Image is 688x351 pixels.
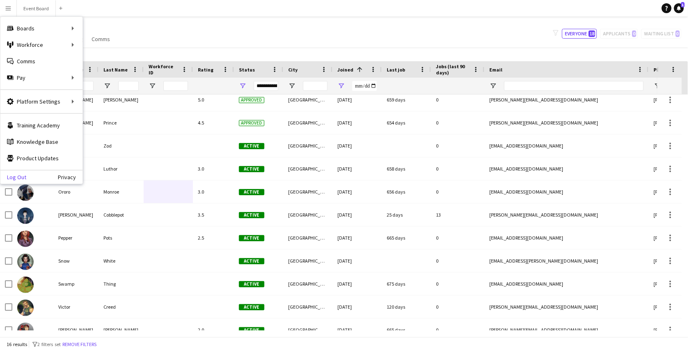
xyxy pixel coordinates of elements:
div: [PERSON_NAME][EMAIL_ADDRESS][DOMAIN_NAME] [484,319,649,341]
div: 120 days [382,296,431,318]
div: 0 [431,134,484,157]
div: 0 [431,296,484,318]
div: [GEOGRAPHIC_DATA] [283,319,333,341]
div: [DATE] [333,180,382,203]
div: Luthor [99,157,144,180]
div: Thing [99,272,144,295]
img: Ororo Monroe [17,185,34,201]
span: Active [239,166,264,172]
span: Comms [92,35,110,43]
button: Open Filter Menu [103,82,111,90]
div: Pepper [53,226,99,249]
img: Pepper Pots [17,231,34,247]
span: Approved [239,120,264,126]
span: Jobs (last 90 days) [436,63,470,76]
a: Privacy [58,174,83,180]
span: 1 [681,2,685,7]
div: [DATE] [333,319,382,341]
span: Active [239,143,264,149]
button: Open Filter Menu [149,82,156,90]
div: Pots [99,226,144,249]
div: 3.0 [193,180,234,203]
button: Open Filter Menu [288,82,296,90]
a: Product Updates [0,150,83,166]
span: Active [239,235,264,241]
div: Victor [53,296,99,318]
div: 2.5 [193,226,234,249]
span: Workforce ID [149,63,178,76]
button: Open Filter Menu [489,82,497,90]
div: [PERSON_NAME][EMAIL_ADDRESS][DOMAIN_NAME] [484,296,649,318]
span: Email [489,67,502,73]
div: [GEOGRAPHIC_DATA] [283,134,333,157]
div: [EMAIL_ADDRESS][PERSON_NAME][DOMAIN_NAME] [484,249,649,272]
span: Active [239,189,264,195]
div: [GEOGRAPHIC_DATA] [283,272,333,295]
div: 654 days [382,111,431,134]
div: 0 [431,319,484,341]
div: Snow [53,249,99,272]
iframe: Chat Widget [504,21,688,351]
span: Status [239,67,255,73]
div: [GEOGRAPHIC_DATA] [283,203,333,226]
div: 0 [431,111,484,134]
button: Open Filter Menu [337,82,345,90]
div: [GEOGRAPHIC_DATA] [283,296,333,318]
div: [GEOGRAPHIC_DATA] [283,157,333,180]
a: Knowledge Base [0,134,83,150]
div: 0 [431,226,484,249]
div: [EMAIL_ADDRESS][DOMAIN_NAME] [484,272,649,295]
div: [GEOGRAPHIC_DATA] [283,111,333,134]
span: 2 filters set [37,341,61,347]
div: Ororo [53,180,99,203]
div: 665 days [382,226,431,249]
div: 0 [431,272,484,295]
div: Prince [99,111,144,134]
button: Remove filters [61,340,98,349]
div: 675 days [382,272,431,295]
div: [DATE] [333,203,382,226]
a: Comms [0,53,83,69]
div: [DATE] [333,111,382,134]
div: [EMAIL_ADDRESS][DOMAIN_NAME] [484,134,649,157]
a: Log Out [0,174,26,180]
div: [DATE] [333,226,382,249]
span: Active [239,327,264,333]
img: Victor Creed [17,300,34,316]
div: [GEOGRAPHIC_DATA] [283,226,333,249]
div: [GEOGRAPHIC_DATA] [283,180,333,203]
div: [PERSON_NAME] [99,319,144,341]
div: Cobblepot [99,203,144,226]
div: [DATE] [333,157,382,180]
div: [DATE] [333,88,382,111]
div: [DATE] [333,296,382,318]
div: Pay [0,69,83,86]
input: Joined Filter Input [352,81,377,91]
div: 656 days [382,180,431,203]
div: 659 days [382,88,431,111]
div: [DATE] [333,249,382,272]
span: Joined [337,67,353,73]
div: [EMAIL_ADDRESS][DOMAIN_NAME] [484,180,649,203]
div: 665 days [382,319,431,341]
span: Active [239,304,264,310]
div: Workforce [0,37,83,53]
div: Zod [99,134,144,157]
span: Rating [198,67,213,73]
a: Training Academy [0,117,83,134]
input: City Filter Input [303,81,328,91]
div: 3.5 [193,203,234,226]
div: [GEOGRAPHIC_DATA] [283,88,333,111]
img: Swamp Thing [17,277,34,293]
div: White [99,249,144,272]
input: Workforce ID Filter Input [163,81,188,91]
span: Active [239,212,264,218]
div: 25 days [382,203,431,226]
div: 2.0 [193,319,234,341]
div: 658 days [382,157,431,180]
div: 0 [431,88,484,111]
div: [PERSON_NAME] [53,319,99,341]
div: [PERSON_NAME] [53,203,99,226]
span: Approved [239,97,264,103]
